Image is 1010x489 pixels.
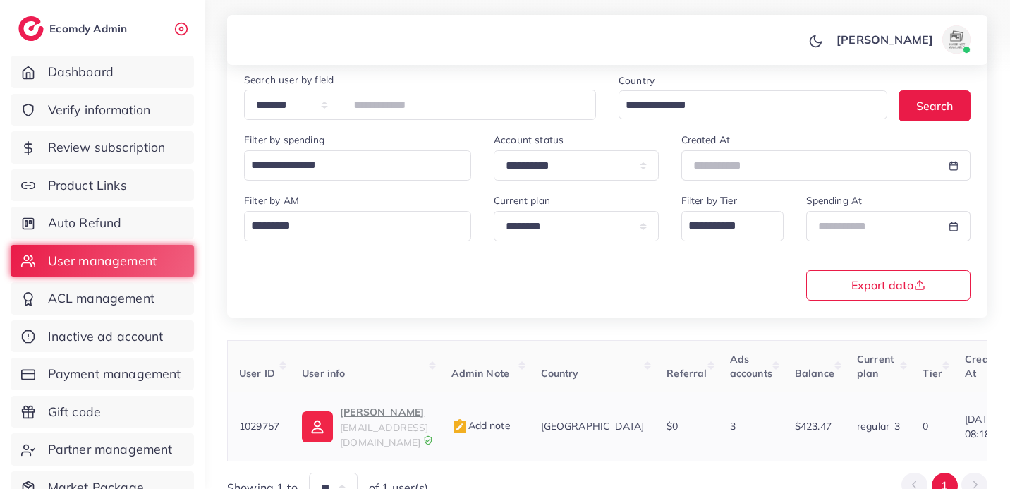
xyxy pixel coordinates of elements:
[806,270,971,301] button: Export data
[923,367,942,380] span: Tier
[857,420,900,433] span: regular_3
[619,73,655,87] label: Country
[18,16,44,41] img: logo
[48,440,173,459] span: Partner management
[681,193,737,207] label: Filter by Tier
[806,193,863,207] label: Spending At
[451,418,468,435] img: admin_note.cdd0b510.svg
[239,367,275,380] span: User ID
[667,420,678,433] span: $0
[246,153,453,177] input: Search for option
[795,367,834,380] span: Balance
[923,420,928,433] span: 0
[244,211,471,241] div: Search for option
[795,420,832,433] span: $423.47
[49,22,130,35] h2: Ecomdy Admin
[857,353,894,380] span: Current plan
[48,252,157,270] span: User management
[48,176,127,195] span: Product Links
[11,282,194,315] a: ACL management
[836,31,933,48] p: [PERSON_NAME]
[667,367,707,380] span: Referral
[11,207,194,239] a: Auto Refund
[541,367,579,380] span: Country
[681,133,731,147] label: Created At
[340,404,428,421] p: [PERSON_NAME]
[18,16,130,41] a: logoEcomdy Admin
[302,367,345,380] span: User info
[11,169,194,202] a: Product Links
[451,419,511,432] span: Add note
[11,396,194,428] a: Gift code
[48,403,101,421] span: Gift code
[11,433,194,466] a: Partner management
[48,327,164,346] span: Inactive ad account
[11,320,194,353] a: Inactive ad account
[541,420,645,433] span: [GEOGRAPHIC_DATA]
[942,25,971,54] img: avatar
[965,353,998,380] span: Create At
[244,150,471,181] div: Search for option
[451,367,510,380] span: Admin Note
[851,279,925,291] span: Export data
[11,358,194,390] a: Payment management
[340,421,428,448] span: [EMAIL_ADDRESS][DOMAIN_NAME]
[683,214,765,238] input: Search for option
[899,90,971,121] button: Search
[11,131,194,164] a: Review subscription
[48,214,122,232] span: Auto Refund
[730,353,772,380] span: Ads accounts
[48,365,181,383] span: Payment management
[48,289,154,308] span: ACL management
[239,420,279,433] span: 1029757
[302,411,333,442] img: ic-user-info.36bf1079.svg
[244,73,334,87] label: Search user by field
[246,214,453,238] input: Search for option
[48,101,151,119] span: Verify information
[244,133,324,147] label: Filter by spending
[423,435,433,445] img: 9CAL8B2pu8EFxCJHYAAAAldEVYdGRhdGU6Y3JlYXRlADIwMjItMTItMDlUMDQ6NTg6MzkrMDA6MDBXSlgLAAAAJXRFWHRkYXR...
[244,193,299,207] label: Filter by AM
[494,193,550,207] label: Current plan
[621,95,869,116] input: Search for option
[619,90,887,119] div: Search for option
[11,94,194,126] a: Verify information
[829,25,976,54] a: [PERSON_NAME]avatar
[965,412,1004,441] span: [DATE] 08:18:25
[48,63,114,81] span: Dashboard
[494,133,564,147] label: Account status
[48,138,166,157] span: Review subscription
[730,420,736,433] span: 3
[11,56,194,88] a: Dashboard
[302,404,428,449] a: [PERSON_NAME][EMAIL_ADDRESS][DOMAIN_NAME]
[11,245,194,277] a: User management
[681,211,784,241] div: Search for option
